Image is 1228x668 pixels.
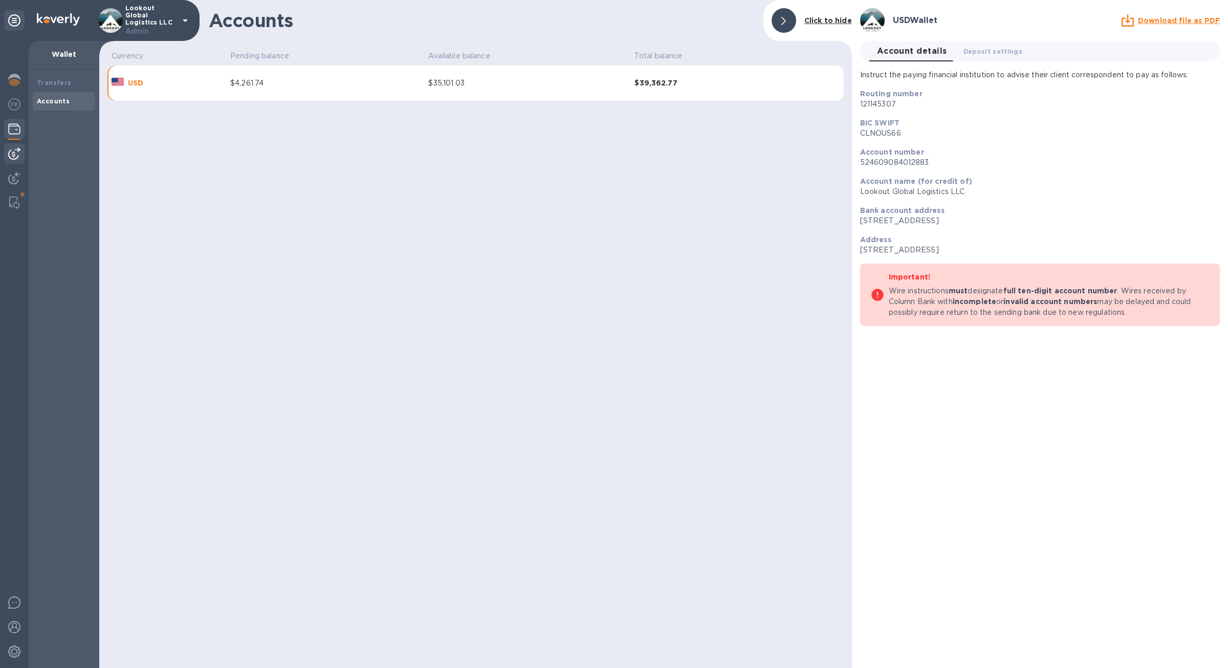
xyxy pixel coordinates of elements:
p: Lookout Global Logistics LLC [860,186,1220,197]
img: Logo [37,13,80,26]
p: [STREET_ADDRESS] [860,245,1220,255]
p: CLNOUS66 [860,128,1220,139]
b: must [949,287,968,295]
p: Wire instructions designate . Wires received by Column Bank with or may be delayed and could poss... [889,286,1210,318]
span: Deposit settings [963,46,1023,57]
p: Available balance [428,51,626,61]
b: Account name (for credit of) [860,177,972,185]
b: $39,362.77 [634,78,791,89]
b: invalid account numbers [1003,297,1097,306]
b: Click to hide [804,16,852,25]
b: Accounts [37,97,70,105]
b: Routing number [860,90,923,98]
b: Bank account address [860,206,945,214]
b: incomplete [953,297,996,306]
h3: USD Wallet [893,16,937,26]
b: full ten-digit account number [1003,287,1117,295]
img: Wallets [8,123,20,135]
div: $4,261.74 [230,78,420,89]
p: [STREET_ADDRESS] [860,216,1220,226]
p: USD [128,78,143,88]
img: Foreign exchange [8,98,20,111]
h1: Accounts [209,10,755,31]
p: Total balance [634,51,791,61]
p: Wallet [37,49,91,59]
p: Lookout Global Logistics LLC [125,5,177,37]
p: 524609084012883 [860,157,1220,168]
p: Pending balance [230,51,420,61]
p: 121145307 [860,99,1220,110]
span: Account details [877,44,947,58]
p: Instruct the paying financial institution to advise their client correspondent to pay as follows: [860,70,1220,80]
p: Currency [112,51,222,61]
b: Transfers [37,79,72,87]
p: Admin [125,26,177,37]
b: Address [860,235,891,244]
b: BIC SWIFT [860,119,900,127]
u: Download file as PDF [1138,16,1220,25]
b: Important! [889,273,930,281]
div: $35,101.03 [428,78,626,89]
b: Account number [860,148,924,156]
